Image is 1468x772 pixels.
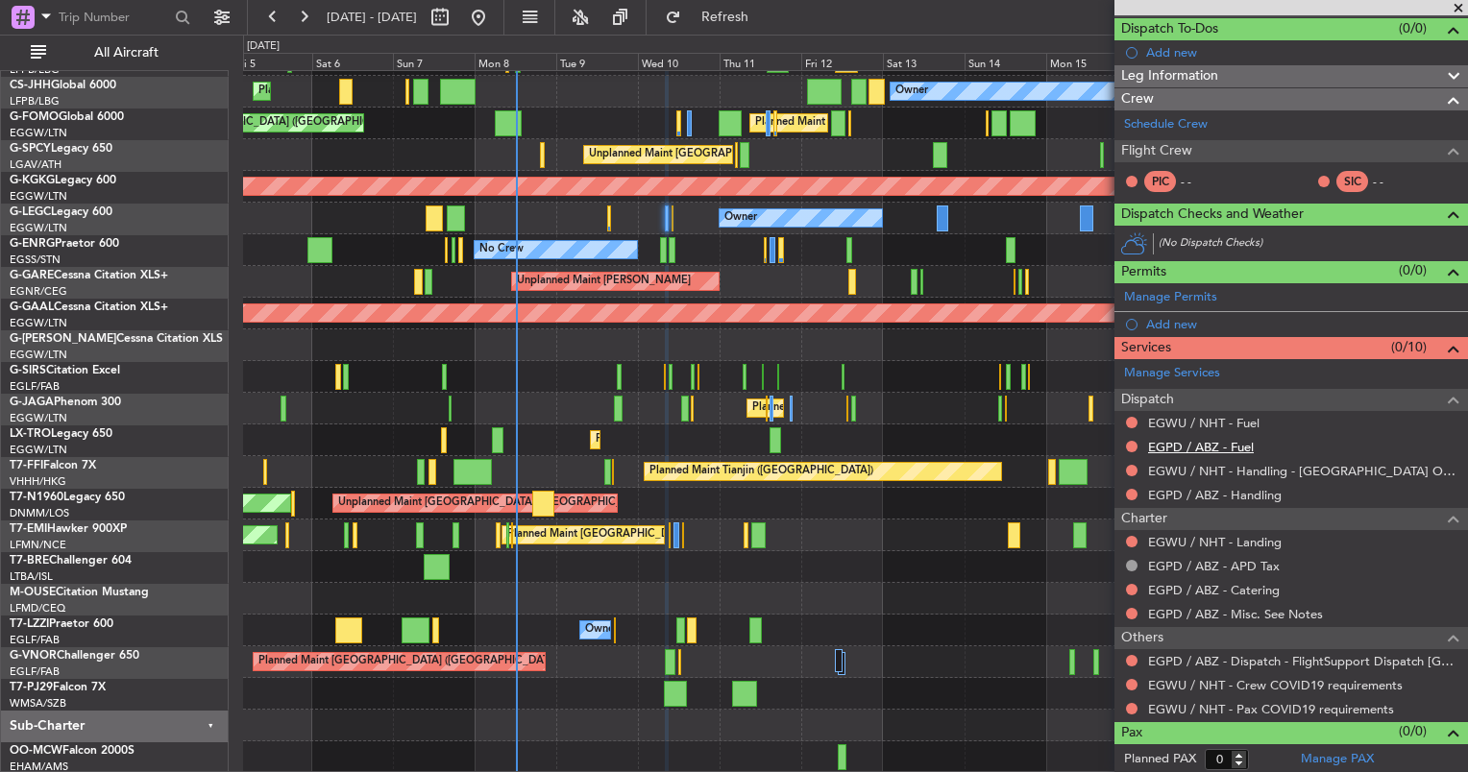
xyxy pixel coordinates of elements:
[10,696,66,711] a: WMSA/SZB
[1148,701,1394,717] a: EGWU / NHT - Pax COVID19 requirements
[231,53,312,70] div: Fri 5
[1148,558,1280,574] a: EGPD / ABZ - APD Tax
[10,348,67,362] a: EGGW/LTN
[10,460,96,471] a: T7-FFIFalcon 7X
[10,492,125,503] a: T7-N1960Legacy 650
[247,38,280,55] div: [DATE]
[1121,722,1142,744] span: Pax
[10,474,66,489] a: VHHH/HKG
[10,555,132,567] a: T7-BREChallenger 604
[10,618,49,630] span: T7-LZZI
[1391,337,1427,357] span: (0/10)
[59,3,169,32] input: Trip Number
[10,302,168,313] a: G-GAALCessna Citation XLS+
[10,80,51,91] span: CS-JHH
[1399,18,1427,38] span: (0/0)
[10,316,67,330] a: EGGW/LTN
[1046,53,1128,70] div: Mon 15
[1148,653,1458,669] a: EGPD / ABZ - Dispatch - FlightSupport Dispatch [GEOGRAPHIC_DATA]
[10,238,55,250] span: G-ENRG
[10,633,60,647] a: EGLF/FAB
[1399,721,1427,741] span: (0/0)
[10,270,54,281] span: G-GARE
[1121,88,1154,110] span: Crew
[10,206,112,218] a: G-LEGCLegacy 600
[10,143,112,155] a: G-SPCYLegacy 650
[589,140,900,169] div: Unplanned Maint [GEOGRAPHIC_DATA] ([PERSON_NAME] Intl)
[1144,171,1176,192] div: PIC
[965,53,1046,70] div: Sun 14
[10,587,149,598] a: M-OUSECitation Mustang
[1146,316,1458,332] div: Add new
[10,664,60,679] a: EGLF/FAB
[10,618,113,630] a: T7-LZZIPraetor 600
[393,53,475,70] div: Sun 7
[1121,18,1218,40] span: Dispatch To-Dos
[10,745,135,757] a: OO-MCWFalcon 2000S
[10,569,53,584] a: LTBA/ISL
[10,506,69,520] a: DNMM/LOS
[724,204,757,232] div: Owner
[1148,415,1260,431] a: EGWU / NHT - Fuel
[1121,261,1166,283] span: Permits
[10,111,59,123] span: G-FOMO
[338,489,654,518] div: Unplanned Maint [GEOGRAPHIC_DATA] ([GEOGRAPHIC_DATA])
[1121,65,1218,87] span: Leg Information
[1121,204,1304,226] span: Dispatch Checks and Weather
[720,53,801,70] div: Thu 11
[1121,389,1174,411] span: Dispatch
[1124,115,1208,134] a: Schedule Crew
[507,520,691,549] div: Planned Maint [GEOGRAPHIC_DATA]
[1124,364,1220,383] a: Manage Services
[106,109,408,137] div: Planned Maint [GEOGRAPHIC_DATA] ([GEOGRAPHIC_DATA])
[10,397,121,408] a: G-JAGAPhenom 300
[10,682,53,693] span: T7-PJ29
[10,189,67,204] a: EGGW/LTN
[1148,463,1458,479] a: EGWU / NHT - Handling - [GEOGRAPHIC_DATA] Ops EGWU/[GEOGRAPHIC_DATA]
[10,94,60,109] a: LFPB/LBG
[10,111,124,123] a: G-FOMOGlobal 6000
[1121,627,1163,649] span: Others
[10,428,51,440] span: LX-TRO
[10,492,63,503] span: T7-N1960
[10,175,116,186] a: G-KGKGLegacy 600
[10,284,67,299] a: EGNR/CEG
[596,425,722,454] div: Planned Maint Dusseldorf
[10,443,67,457] a: EGGW/LTN
[10,175,55,186] span: G-KGKG
[1124,288,1217,307] a: Manage Permits
[649,457,873,486] div: Planned Maint Tianjin ([GEOGRAPHIC_DATA])
[1373,173,1416,190] div: - -
[556,53,638,70] div: Tue 9
[10,587,56,598] span: M-OUSE
[10,270,168,281] a: G-GARECessna Citation XLS+
[10,302,54,313] span: G-GAAL
[1121,337,1171,359] span: Services
[10,397,54,408] span: G-JAGA
[801,53,883,70] div: Fri 12
[258,647,561,676] div: Planned Maint [GEOGRAPHIC_DATA] ([GEOGRAPHIC_DATA])
[1399,260,1427,280] span: (0/0)
[1148,677,1403,693] a: EGWU / NHT - Crew COVID19 requirements
[1148,439,1254,455] a: EGPD / ABZ - Fuel
[10,650,139,662] a: G-VNORChallenger 650
[1301,750,1374,769] a: Manage PAX
[10,143,51,155] span: G-SPCY
[10,555,49,567] span: T7-BRE
[685,11,766,24] span: Refresh
[752,394,1055,422] div: Planned Maint [GEOGRAPHIC_DATA] ([GEOGRAPHIC_DATA])
[517,267,691,296] div: Unplanned Maint [PERSON_NAME]
[1146,44,1458,60] div: Add new
[10,253,61,267] a: EGSS/STN
[10,682,106,693] a: T7-PJ29Falcon 7X
[1148,606,1323,622] a: EGPD / ABZ - Misc. See Notes
[10,428,112,440] a: LX-TROLegacy 650
[1124,750,1196,769] label: Planned PAX
[585,615,618,644] div: Owner
[755,109,1058,137] div: Planned Maint [GEOGRAPHIC_DATA] ([GEOGRAPHIC_DATA])
[656,2,771,33] button: Refresh
[475,53,556,70] div: Mon 8
[10,601,65,615] a: LFMD/CEQ
[10,523,127,535] a: T7-EMIHawker 900XP
[1159,235,1468,255] div: (No Dispatch Checks)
